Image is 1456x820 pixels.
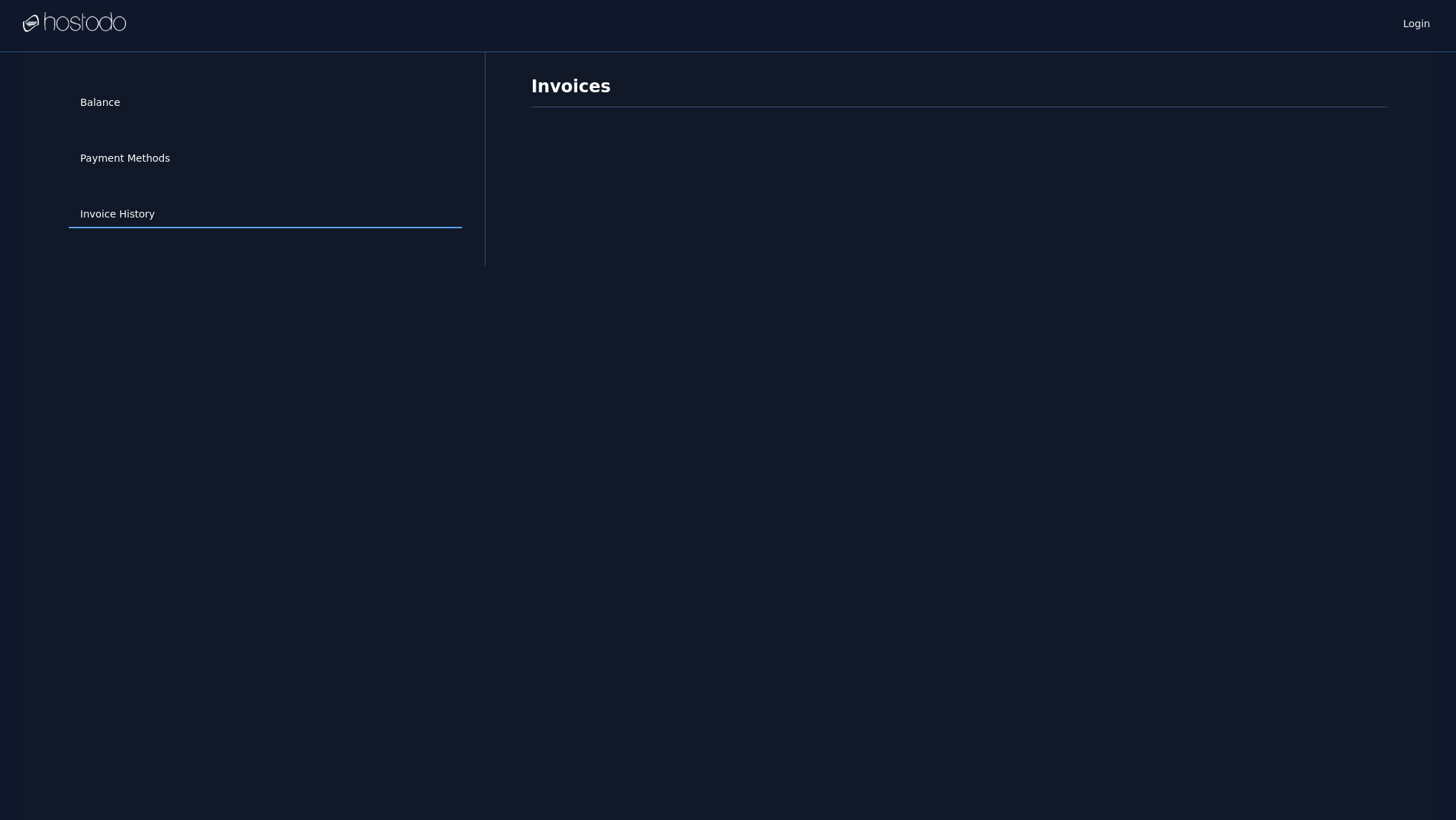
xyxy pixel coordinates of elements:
a: Login [1400,14,1433,31]
a: Payment Methods [69,145,462,172]
img: Logo [23,12,126,34]
a: Balance [69,89,462,117]
a: Invoice History [69,201,462,228]
h1: Invoices [531,75,1387,107]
